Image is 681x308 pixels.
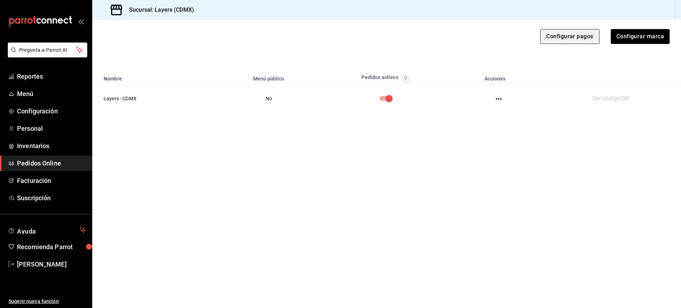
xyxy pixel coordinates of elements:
[17,158,86,168] span: Pedidos Online
[17,226,77,234] span: Ayuda
[17,176,86,185] span: Facturación
[540,29,599,44] button: Configurar pagos
[17,124,86,133] span: Personal
[5,51,87,59] a: Pregunta a Parrot AI
[78,18,84,24] button: open_drawer_menu
[92,83,221,114] td: Layers - CDMX
[115,26,163,36] div: Pedidos Online
[17,106,86,116] span: Configuración
[9,298,86,305] span: Sugerir nueva función
[221,83,317,114] td: No
[221,70,317,83] th: Menú público
[552,95,670,103] div: Ver código QR
[317,70,454,83] th: Pedidos activos
[17,193,86,203] span: Suscripción
[17,259,86,269] span: [PERSON_NAME]
[611,29,670,44] button: Configurar marca
[8,43,87,57] button: Pregunta a Parrot AI
[17,89,86,99] span: Menú
[454,70,543,83] th: Acciones
[17,141,86,151] span: Inventarios
[92,70,221,83] th: Nombre
[123,6,194,14] h3: Sucursal: Layers (CDMX)
[19,46,76,54] span: Pregunta a Parrot AI
[17,242,86,252] span: Recomienda Parrot
[17,72,86,81] span: Reportes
